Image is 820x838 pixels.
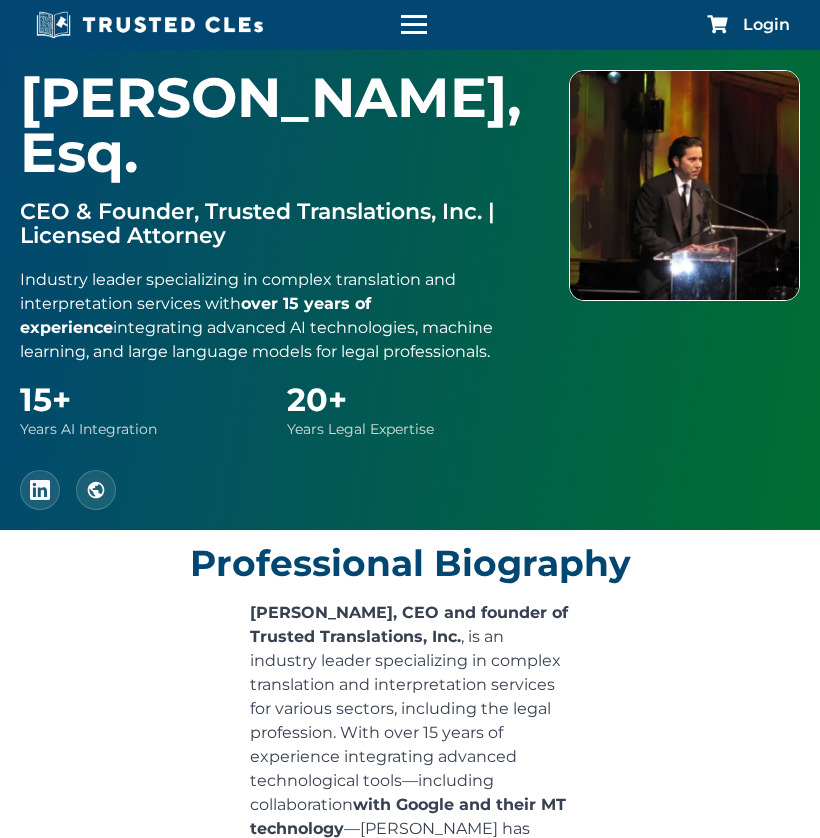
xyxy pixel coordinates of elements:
p: Licensed Attorney [20,224,529,248]
div: Years Legal Expertise [287,420,530,438]
a: Richard Estevez LinkedIn [20,470,60,510]
strong: over 15 years of experience [20,294,371,337]
strong: [PERSON_NAME], CEO and founder of Trusted Translations, Inc. [250,603,568,646]
div: Years AI Integration [20,420,263,438]
p: CEO & Founder, Trusted Translations, Inc. | [20,200,529,224]
a: Login [743,17,790,33]
img: RichardEstevez [569,70,800,301]
div: 20+ [287,384,530,416]
h1: [PERSON_NAME], Esq. [20,70,529,180]
h3: Professional Biography [10,545,810,581]
p: Industry leader specializing in complex translation and interpretation services with integrating ... [20,268,529,364]
b: with Google and their MT technology [250,795,566,838]
a: Trusted Translations Website [76,470,116,510]
div: 15+ [20,384,263,416]
img: Trusted CLEs [30,10,269,40]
